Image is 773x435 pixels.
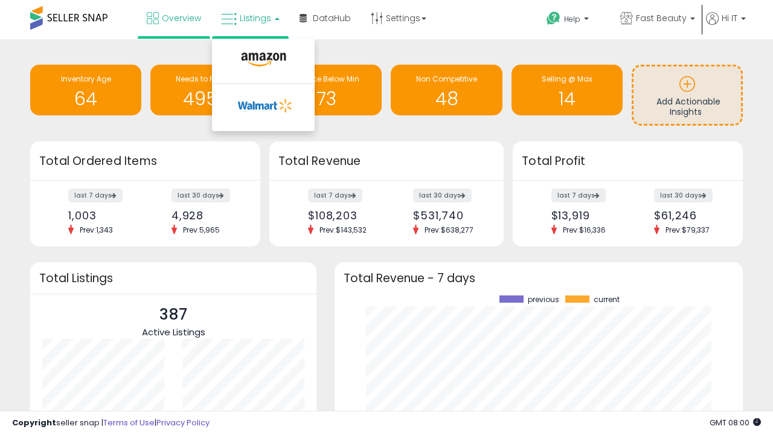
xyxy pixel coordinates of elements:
span: Prev: $16,336 [557,225,612,235]
a: Terms of Use [103,417,155,428]
span: Add Actionable Insights [656,95,720,118]
strong: Copyright [12,417,56,428]
a: Inventory Age 64 [30,65,141,115]
a: Help [537,2,609,39]
span: Prev: $638,277 [419,225,480,235]
div: $13,919 [551,209,619,222]
span: Help [564,14,580,24]
span: Prev: 1,343 [74,225,119,235]
span: Overview [162,12,201,24]
span: Active Listings [142,326,205,338]
h3: Total Profit [522,153,734,170]
a: Hi IT [706,12,746,39]
div: $61,246 [654,209,722,222]
p: 387 [142,303,205,326]
h3: Total Revenue - 7 days [344,274,734,283]
span: Selling @ Max [542,74,592,84]
div: $531,740 [413,209,483,222]
h1: 64 [36,89,135,109]
div: seller snap | | [12,417,210,429]
h3: Total Revenue [278,153,495,170]
label: last 30 days [172,188,230,202]
h1: 48 [397,89,496,109]
span: current [594,295,620,304]
span: Listings [240,12,271,24]
label: last 7 days [68,188,123,202]
a: Needs to Reprice 4956 [150,65,261,115]
span: Prev: $143,532 [313,225,373,235]
i: Get Help [546,11,561,26]
span: Hi IT [722,12,737,24]
label: last 7 days [308,188,362,202]
span: BB Price Below Min [293,74,359,84]
a: Non Competitive 48 [391,65,502,115]
div: $108,203 [308,209,377,222]
a: BB Price Below Min 73 [271,65,382,115]
label: last 30 days [654,188,713,202]
span: Inventory Age [61,74,111,84]
a: Add Actionable Insights [633,66,741,124]
a: Privacy Policy [156,417,210,428]
div: 4,928 [172,209,239,222]
a: Selling @ Max 14 [512,65,623,115]
div: 1,003 [68,209,136,222]
h3: Total Listings [39,274,307,283]
span: Prev: 5,965 [177,225,226,235]
h1: 14 [518,89,617,109]
span: Non Competitive [416,74,477,84]
h1: 73 [277,89,376,109]
span: Prev: $79,337 [659,225,716,235]
h1: 4956 [156,89,255,109]
span: Fast Beauty [636,12,687,24]
span: previous [528,295,559,304]
label: last 7 days [551,188,606,202]
h3: Total Ordered Items [39,153,251,170]
span: Needs to Reprice [176,74,237,84]
span: DataHub [313,12,351,24]
label: last 30 days [413,188,472,202]
span: 2025-09-15 08:00 GMT [710,417,761,428]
